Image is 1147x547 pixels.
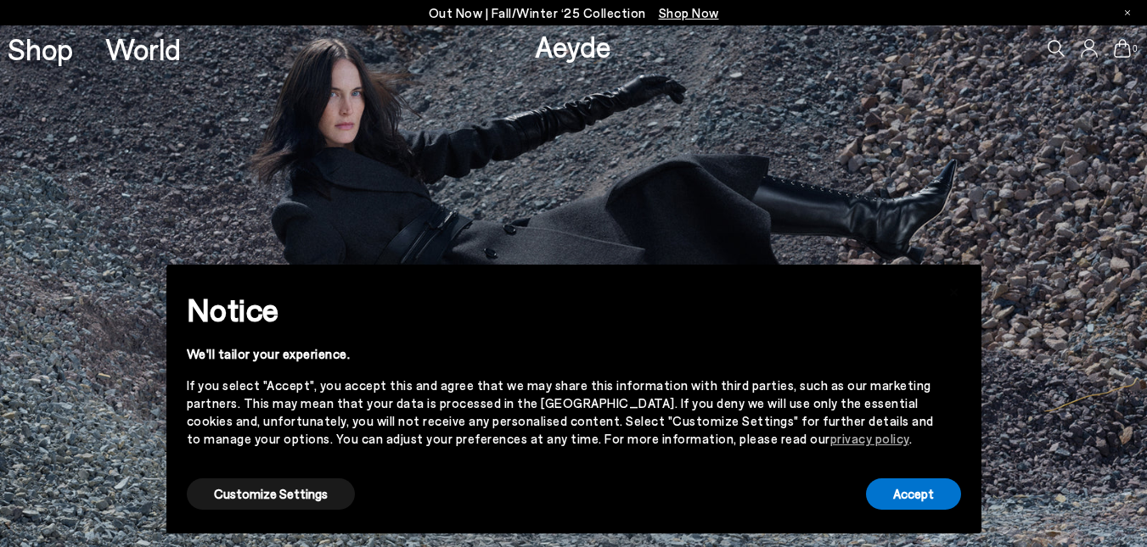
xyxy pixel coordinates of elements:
div: If you select "Accept", you accept this and agree that we may share this information with third p... [187,377,934,448]
a: Shop [8,34,73,64]
p: Out Now | Fall/Winter ‘25 Collection [429,3,719,24]
button: Customize Settings [187,478,355,510]
a: 0 [1114,39,1131,58]
span: Navigate to /collections/new-in [659,5,719,20]
button: Accept [866,478,961,510]
h2: Notice [187,287,934,332]
a: World [105,34,181,64]
span: × [948,277,960,302]
div: We'll tailor your experience. [187,345,934,363]
button: Close this notice [934,270,975,310]
span: 0 [1131,44,1139,53]
a: privacy policy [830,431,909,446]
a: Aeyde [535,28,611,64]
